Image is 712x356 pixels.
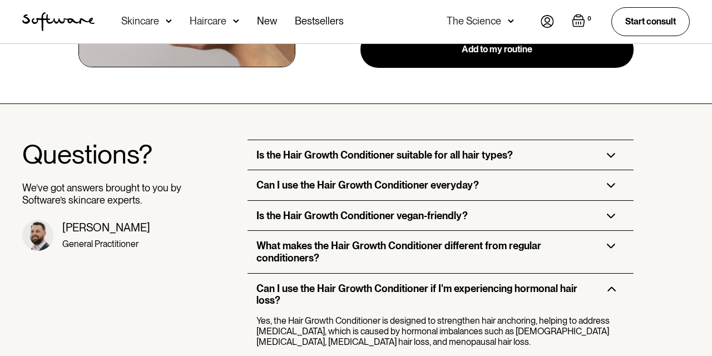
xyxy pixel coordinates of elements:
div: 0 [585,14,594,24]
h3: Is the Hair Growth Conditioner suitable for all hair types? [256,149,513,161]
div: General Practitioner [62,239,150,249]
a: Open empty cart [572,14,594,29]
div: [PERSON_NAME] [62,221,150,234]
a: home [22,12,95,31]
img: arrow down [166,16,172,27]
h3: What makes the Hair Growth Conditioner different from regular conditioners? [256,240,589,264]
h3: Can I use the Hair Growth Conditioner everyday? [256,179,479,191]
p: We’ve got answers brought to you by Software’s skincare experts. [22,182,182,206]
img: Dr, Matt headshot [22,220,53,251]
a: Start consult [611,7,690,36]
h3: Can I use the Hair Growth Conditioner if I'm experiencing hormonal hair loss? [256,283,589,306]
div: The Science [447,16,501,27]
img: Software Logo [22,12,95,31]
img: arrow down [508,16,514,27]
h2: Questions? [22,140,182,169]
div: Skincare [121,16,159,27]
h3: Is the Hair Growth Conditioner vegan-friendly? [256,210,468,222]
a: Add to my routine [360,31,634,68]
div: Haircare [190,16,226,27]
img: arrow down [233,16,239,27]
p: Yes, the Hair Growth Conditioner is designed to strengthen hair anchoring, helping to address [ME... [256,315,624,348]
